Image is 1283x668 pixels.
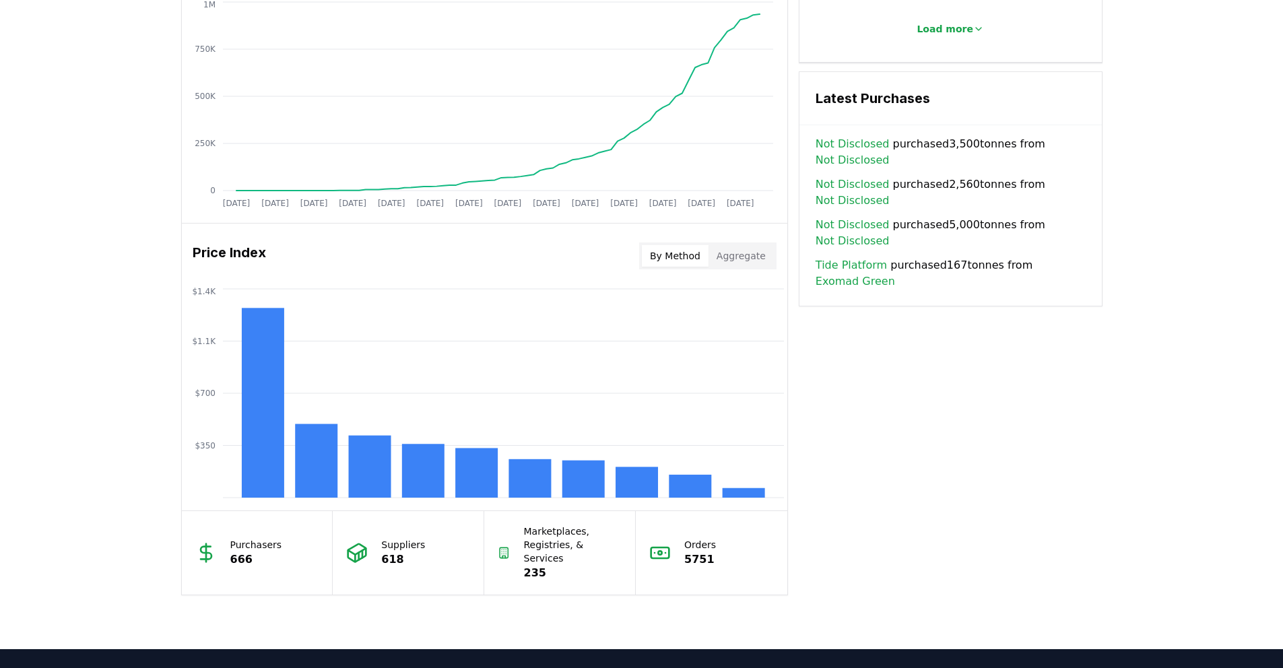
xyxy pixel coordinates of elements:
[816,193,890,209] a: Not Disclosed
[816,136,1086,168] span: purchased 3,500 tonnes from
[195,441,216,450] tspan: $350
[684,552,716,568] p: 5751
[816,217,1086,249] span: purchased 5,000 tonnes from
[195,139,216,148] tspan: 250K
[230,552,282,568] p: 666
[642,245,709,267] button: By Method
[377,199,405,208] tspan: [DATE]
[533,199,560,208] tspan: [DATE]
[195,389,216,398] tspan: $700
[906,15,995,42] button: Load more
[816,136,890,152] a: Not Disclosed
[688,199,715,208] tspan: [DATE]
[726,199,754,208] tspan: [DATE]
[192,287,216,296] tspan: $1.4K
[816,176,890,193] a: Not Disclosed
[524,565,622,581] p: 235
[816,176,1086,209] span: purchased 2,560 tonnes from
[571,199,599,208] tspan: [DATE]
[416,199,444,208] tspan: [DATE]
[709,245,774,267] button: Aggregate
[816,257,1086,290] span: purchased 167 tonnes from
[261,199,289,208] tspan: [DATE]
[816,233,890,249] a: Not Disclosed
[649,199,676,208] tspan: [DATE]
[524,525,622,565] p: Marketplaces, Registries, & Services
[193,242,266,269] h3: Price Index
[494,199,521,208] tspan: [DATE]
[195,92,216,101] tspan: 500K
[381,552,425,568] p: 618
[917,22,973,36] p: Load more
[192,337,216,346] tspan: $1.1K
[300,199,327,208] tspan: [DATE]
[816,217,890,233] a: Not Disclosed
[610,199,638,208] tspan: [DATE]
[222,199,250,208] tspan: [DATE]
[455,199,483,208] tspan: [DATE]
[230,538,282,552] p: Purchasers
[816,257,887,273] a: Tide Platform
[210,186,216,195] tspan: 0
[339,199,366,208] tspan: [DATE]
[816,273,895,290] a: Exomad Green
[684,538,716,552] p: Orders
[195,44,216,54] tspan: 750K
[816,152,890,168] a: Not Disclosed
[381,538,425,552] p: Suppliers
[816,88,1086,108] h3: Latest Purchases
